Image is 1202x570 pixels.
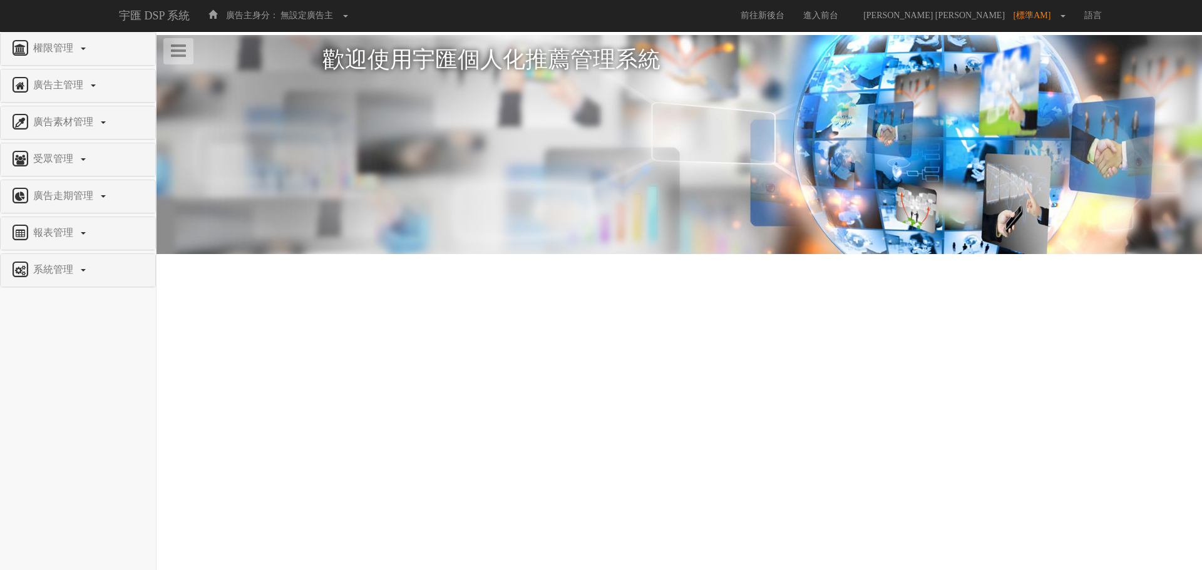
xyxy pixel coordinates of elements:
[226,11,279,20] span: 廣告主身分：
[10,39,146,59] a: 權限管理
[10,150,146,170] a: 受眾管理
[30,116,100,127] span: 廣告素材管理
[10,76,146,96] a: 廣告主管理
[30,227,80,238] span: 報表管理
[10,260,146,280] a: 系統管理
[280,11,333,20] span: 無設定廣告主
[10,223,146,243] a: 報表管理
[322,48,1036,73] h1: 歡迎使用宇匯個人化推薦管理系統
[30,190,100,201] span: 廣告走期管理
[1014,11,1057,20] span: [標準AM]
[30,264,80,275] span: 系統管理
[30,79,90,90] span: 廣告主管理
[857,11,1011,20] span: [PERSON_NAME] [PERSON_NAME]
[10,113,146,133] a: 廣告素材管理
[10,186,146,206] a: 廣告走期管理
[30,43,80,53] span: 權限管理
[30,153,80,164] span: 受眾管理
